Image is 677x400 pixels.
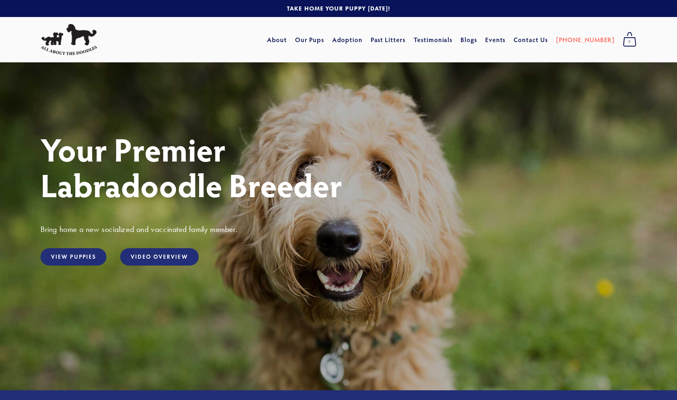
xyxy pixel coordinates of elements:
a: 0 items in cart [619,30,641,50]
a: About [267,32,287,47]
a: Past Litters [371,35,406,44]
a: Contact Us [514,32,548,47]
a: Video Overview [120,248,198,266]
h1: Your Premier Labradoodle Breeder [40,131,637,202]
a: [PHONE_NUMBER] [556,32,615,47]
a: Blogs [461,32,477,47]
a: Our Pups [295,32,325,47]
img: All About The Doodles [40,24,97,55]
a: Testimonials [414,32,453,47]
a: View Puppies [40,248,106,266]
span: 0 [623,36,637,47]
a: Events [485,32,506,47]
a: Adoption [332,32,363,47]
h3: Bring home a new socialized and vaccinated family member. [40,224,637,234]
